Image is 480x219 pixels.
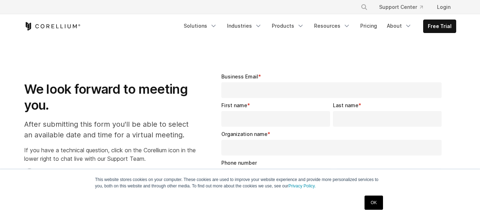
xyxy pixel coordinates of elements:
[221,102,247,108] span: First name
[352,1,456,13] div: Navigation Menu
[288,184,316,188] a: Privacy Policy.
[221,73,258,80] span: Business Email
[268,20,308,32] a: Products
[24,146,196,163] p: If you have a technical question, click on the Corellium icon in the lower right to chat live wit...
[24,169,35,179] img: Corellium Chat Icon
[221,131,268,137] span: Organization name
[24,22,81,31] a: Corellium Home
[333,102,358,108] span: Last name
[221,160,257,166] span: Phone number
[424,20,456,33] a: Free Trial
[24,81,196,113] h1: We look forward to meeting you.
[179,20,456,33] div: Navigation Menu
[356,20,381,32] a: Pricing
[431,1,456,13] a: Login
[373,1,428,13] a: Support Center
[223,20,266,32] a: Industries
[179,20,221,32] a: Solutions
[365,196,383,210] a: OK
[310,20,355,32] a: Resources
[383,20,416,32] a: About
[358,1,371,13] button: Search
[24,119,196,140] p: After submitting this form you'll be able to select an available date and time for a virtual meet...
[95,176,385,189] p: This website stores cookies on your computer. These cookies are used to improve your website expe...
